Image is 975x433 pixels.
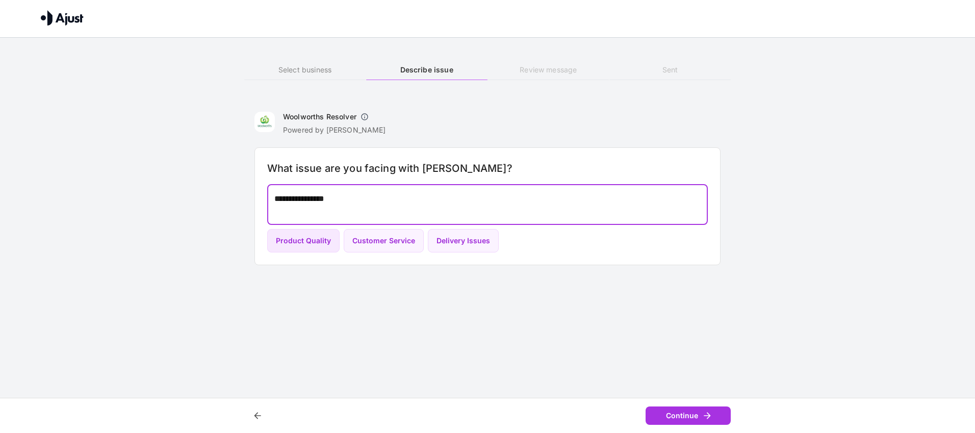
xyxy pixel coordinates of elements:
[254,112,275,132] img: Woolworths
[244,64,366,75] h6: Select business
[366,64,487,75] h6: Describe issue
[283,112,356,122] h6: Woolworths Resolver
[344,229,424,253] button: Customer Service
[267,229,340,253] button: Product Quality
[41,10,84,26] img: Ajust
[283,125,386,135] p: Powered by [PERSON_NAME]
[646,406,731,425] button: Continue
[428,229,499,253] button: Delivery Issues
[487,64,609,75] h6: Review message
[609,64,731,75] h6: Sent
[267,160,708,176] h6: What issue are you facing with [PERSON_NAME]?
